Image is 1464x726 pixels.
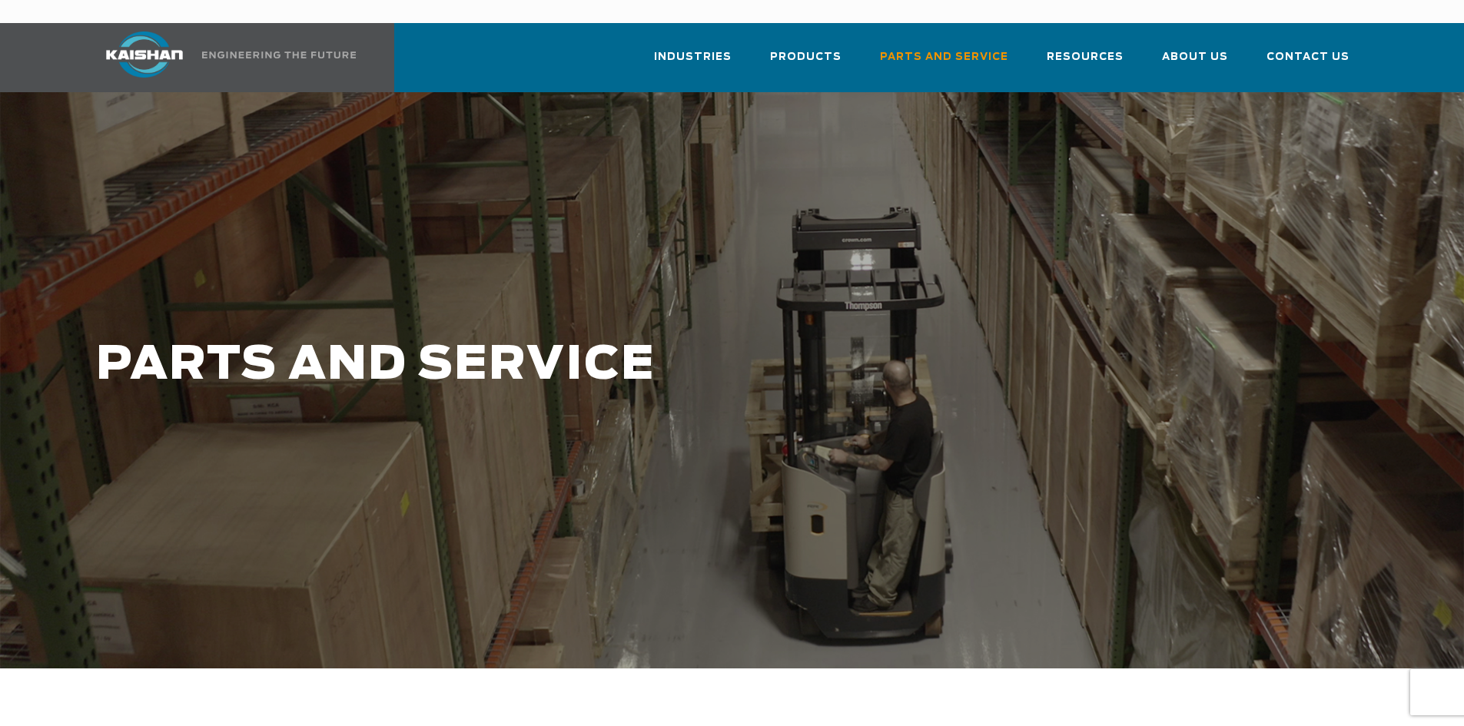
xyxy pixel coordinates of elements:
[87,23,359,92] a: Kaishan USA
[202,51,356,58] img: Engineering the future
[96,340,1154,391] h1: PARTS AND SERVICE
[1047,48,1124,66] span: Resources
[770,37,842,89] a: Products
[1162,37,1228,89] a: About Us
[1266,37,1349,89] a: Contact Us
[1162,48,1228,66] span: About Us
[87,31,202,78] img: kaishan logo
[654,37,732,89] a: Industries
[654,48,732,66] span: Industries
[1266,48,1349,66] span: Contact Us
[1047,37,1124,89] a: Resources
[880,48,1008,66] span: Parts and Service
[770,48,842,66] span: Products
[880,37,1008,89] a: Parts and Service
